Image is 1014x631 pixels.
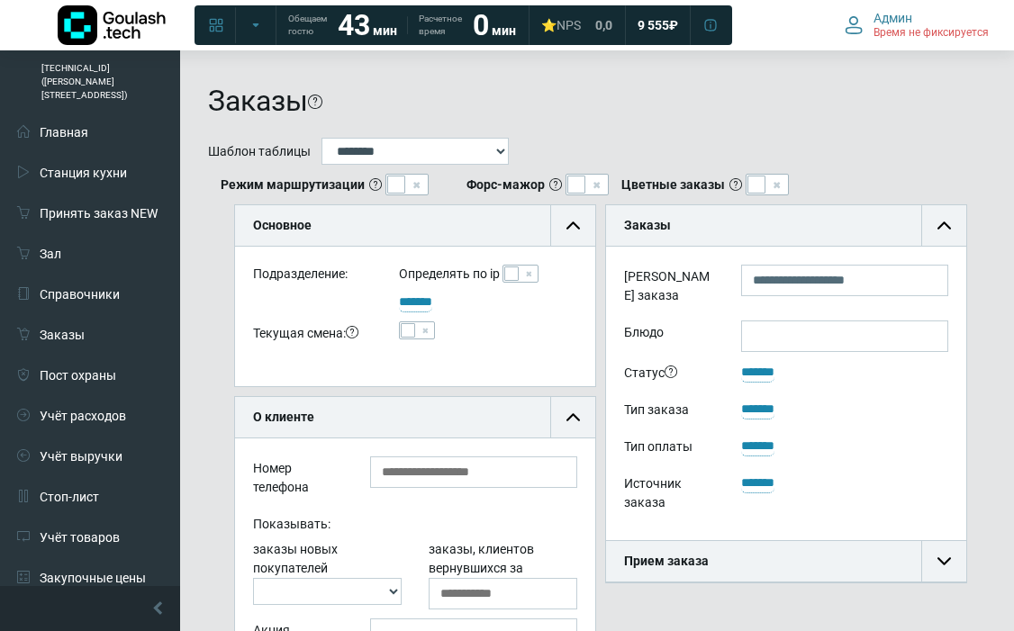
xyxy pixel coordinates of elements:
span: Время не фиксируется [874,26,989,41]
a: Обещаем гостю 43 мин Расчетное время 0 мин [277,9,527,41]
span: NPS [557,18,581,32]
b: Заказы [624,218,671,232]
label: [PERSON_NAME] заказа [611,265,728,311]
img: collapse [566,410,580,424]
div: заказы новых покупателей [240,540,415,609]
div: Подразделение: [240,265,385,291]
b: О клиенте [253,410,314,424]
span: Админ [874,10,912,26]
button: Админ Время не фиксируется [834,6,1000,44]
span: ₽ [669,17,678,33]
div: Статус [611,361,728,389]
span: Расчетное время [419,13,462,38]
b: Форс-мажор [466,176,545,194]
div: заказы, клиентов вернувшихся за [415,540,591,609]
img: collapse [937,219,951,232]
div: Тип заказа [611,398,728,426]
span: 9 555 [638,17,669,33]
img: collapse [937,554,951,568]
b: Основное [253,218,312,232]
span: Обещаем гостю [288,13,327,38]
div: Номер телефона [240,456,357,503]
label: Определять по ip [399,265,500,284]
div: Текущая смена: [240,321,385,349]
img: collapse [566,219,580,232]
h1: Заказы [208,84,308,118]
div: Показывать: [240,512,591,540]
a: ⭐NPS 0,0 [530,9,623,41]
b: Цветные заказы [621,176,725,194]
strong: 0 [473,8,489,42]
div: Тип оплаты [611,435,728,463]
b: Прием заказа [624,554,709,568]
div: ⭐ [541,17,581,33]
b: Режим маршрутизации [221,176,365,194]
span: 0,0 [595,17,612,33]
img: Логотип компании Goulash.tech [58,5,166,45]
span: мин [373,23,397,38]
strong: 43 [338,8,370,42]
label: Шаблон таблицы [208,142,311,161]
a: 9 555 ₽ [627,9,689,41]
label: Блюдо [611,320,728,352]
span: мин [492,23,516,38]
div: Источник заказа [611,472,728,518]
